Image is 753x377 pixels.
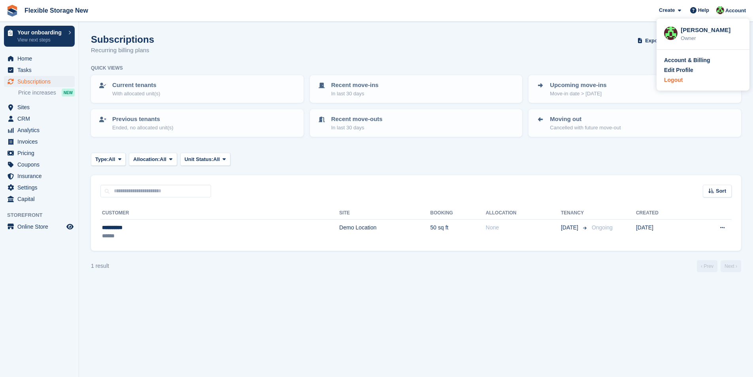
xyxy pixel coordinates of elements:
[664,66,693,74] div: Edit Profile
[4,182,75,193] a: menu
[698,6,709,14] span: Help
[4,221,75,232] a: menu
[17,113,65,124] span: CRM
[91,262,109,270] div: 1 result
[160,155,166,163] span: All
[91,153,126,166] button: Type: All
[4,113,75,124] a: menu
[664,27,678,40] img: David Jones
[18,88,75,97] a: Price increases NEW
[17,182,65,193] span: Settings
[112,81,160,90] p: Current tenants
[18,89,56,97] span: Price increases
[17,193,65,205] span: Capital
[4,125,75,136] a: menu
[550,81,606,90] p: Upcoming move-ins
[17,125,65,136] span: Analytics
[17,53,65,64] span: Home
[213,155,220,163] span: All
[331,115,383,124] p: Recent move-outs
[681,34,742,42] div: Owner
[664,76,683,84] div: Logout
[4,102,75,113] a: menu
[100,207,339,220] th: Customer
[91,64,123,72] h6: Quick views
[17,148,65,159] span: Pricing
[7,211,79,219] span: Storefront
[112,124,174,132] p: Ended, no allocated unit(s)
[636,207,691,220] th: Created
[6,5,18,17] img: stora-icon-8386f47178a22dfd0bd8f6a31ec36ba5ce8667c1dd55bd0f319d3a0aa187defe.svg
[664,66,742,74] a: Edit Profile
[331,90,379,98] p: In last 30 days
[561,224,580,232] span: [DATE]
[17,76,65,87] span: Subscriptions
[17,221,65,232] span: Online Store
[681,26,742,33] div: [PERSON_NAME]
[716,187,726,195] span: Sort
[636,34,671,47] button: Export
[4,159,75,170] a: menu
[91,46,154,55] p: Recurring billing plans
[664,56,742,64] a: Account & Billing
[721,260,741,272] a: Next
[725,7,746,15] span: Account
[331,81,379,90] p: Recent move-ins
[550,124,621,132] p: Cancelled with future move-out
[109,155,115,163] span: All
[17,159,65,170] span: Coupons
[17,30,64,35] p: Your onboarding
[4,64,75,76] a: menu
[133,155,160,163] span: Allocation:
[129,153,177,166] button: Allocation: All
[185,155,213,163] span: Unit Status:
[430,207,486,220] th: Booking
[529,76,740,102] a: Upcoming move-ins Move-in date > [DATE]
[112,115,174,124] p: Previous tenants
[486,207,561,220] th: Allocation
[17,36,64,44] p: View next steps
[4,193,75,205] a: menu
[95,155,109,163] span: Type:
[180,153,230,166] button: Unit Status: All
[4,136,75,147] a: menu
[92,110,303,136] a: Previous tenants Ended, no allocated unit(s)
[561,207,589,220] th: Tenancy
[695,260,743,272] nav: Page
[92,76,303,102] a: Current tenants With allocated unit(s)
[91,34,154,45] h1: Subscriptions
[339,220,430,244] td: Demo Location
[550,90,606,98] p: Move-in date > [DATE]
[4,53,75,64] a: menu
[62,89,75,97] div: NEW
[311,110,522,136] a: Recent move-outs In last 30 days
[664,76,742,84] a: Logout
[339,207,430,220] th: Site
[17,171,65,182] span: Insurance
[17,136,65,147] span: Invoices
[21,4,91,17] a: Flexible Storage New
[550,115,621,124] p: Moving out
[17,64,65,76] span: Tasks
[4,26,75,47] a: Your onboarding View next steps
[112,90,160,98] p: With allocated unit(s)
[592,224,613,231] span: Ongoing
[4,171,75,182] a: menu
[65,222,75,231] a: Preview store
[659,6,675,14] span: Create
[664,56,710,64] div: Account & Billing
[716,6,724,14] img: David Jones
[331,124,383,132] p: In last 30 days
[4,148,75,159] a: menu
[697,260,717,272] a: Previous
[645,37,661,45] span: Export
[17,102,65,113] span: Sites
[529,110,740,136] a: Moving out Cancelled with future move-out
[4,76,75,87] a: menu
[636,220,691,244] td: [DATE]
[311,76,522,102] a: Recent move-ins In last 30 days
[486,224,561,232] div: None
[430,220,486,244] td: 50 sq ft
